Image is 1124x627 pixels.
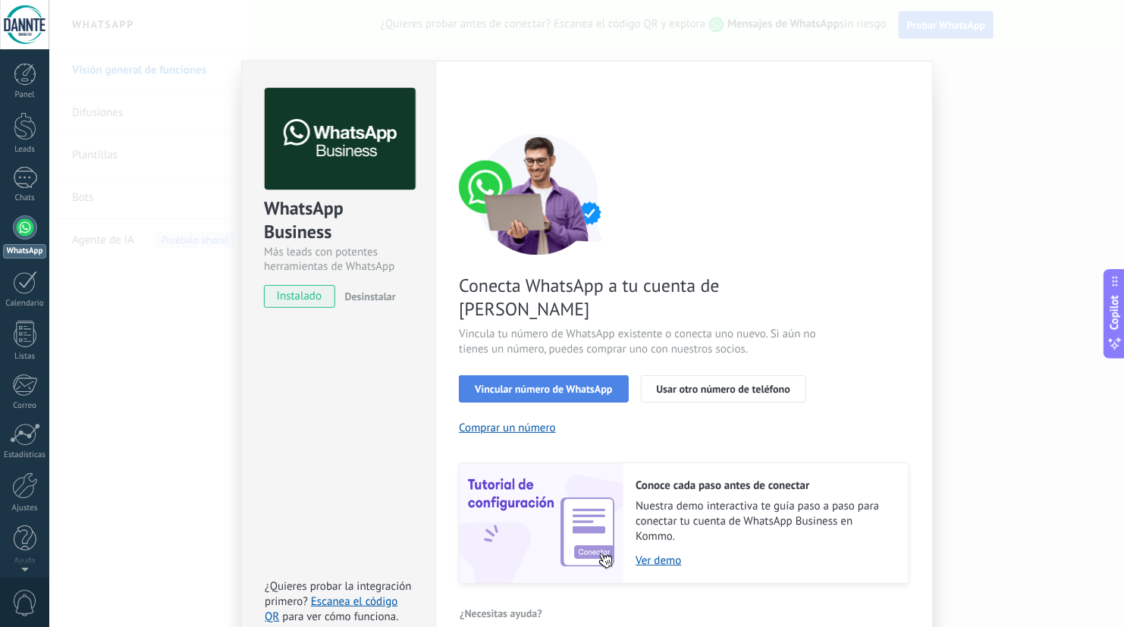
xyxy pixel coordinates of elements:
[345,290,396,303] span: Desinstalar
[636,553,893,568] a: Ver demo
[459,375,628,403] button: Vincular número de WhatsApp
[459,274,820,321] span: Conecta WhatsApp a tu cuenta de [PERSON_NAME]
[264,196,413,245] div: WhatsApp Business
[475,384,612,394] span: Vincular número de WhatsApp
[3,299,47,309] div: Calendario
[636,478,893,493] h2: Conoce cada paso antes de conectar
[459,602,543,625] button: ¿Necesitas ayuda?
[265,579,412,609] span: ¿Quieres probar la integración primero?
[3,352,47,362] div: Listas
[3,90,47,100] div: Panel
[3,145,47,155] div: Leads
[460,608,542,619] span: ¿Necesitas ayuda?
[282,610,398,624] span: para ver cómo funciona.
[459,133,618,255] img: connect number
[265,88,416,190] img: logo_main.png
[657,384,790,394] span: Usar otro número de teléfono
[636,499,893,544] span: Nuestra demo interactiva te guía paso a paso para conectar tu cuenta de WhatsApp Business en Kommo.
[264,245,413,274] div: Más leads con potentes herramientas de WhatsApp
[641,375,806,403] button: Usar otro número de teléfono
[265,285,334,308] span: instalado
[265,594,397,624] a: Escanea el código QR
[3,244,46,259] div: WhatsApp
[3,503,47,513] div: Ajustes
[3,193,47,203] div: Chats
[459,421,556,435] button: Comprar un número
[3,401,47,411] div: Correo
[1107,295,1122,330] span: Copilot
[339,285,396,308] button: Desinstalar
[459,327,820,357] span: Vincula tu número de WhatsApp existente o conecta uno nuevo. Si aún no tienes un número, puedes c...
[3,450,47,460] div: Estadísticas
